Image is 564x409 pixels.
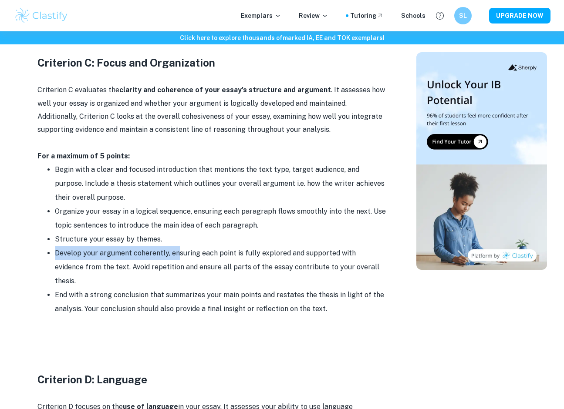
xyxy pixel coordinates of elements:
[37,372,386,387] h3: Criterion D: Language
[489,8,550,23] button: UPGRADE NOW
[14,7,69,24] img: Clastify logo
[401,11,426,20] a: Schools
[119,86,331,94] strong: clarity and coherence of your essay's structure and argument
[299,11,328,20] p: Review
[454,7,472,24] button: SL
[37,152,130,160] strong: For a maximum of 5 points:
[37,55,386,70] h3: Criterion C: Focus and Organization
[37,84,386,137] p: Criterion C evaluates the . It assesses how well your essay is organized and whether your argumen...
[55,288,386,316] li: End with a strong conclusion that summarizes your main points and restates the thesis in light of...
[2,33,562,43] h6: Click here to explore thousands of marked IA, EE and TOK exemplars !
[55,246,386,288] li: Develop your argument coherently, ensuring each point is fully explored and supported with eviden...
[350,11,384,20] a: Tutoring
[55,163,386,204] li: Begin with a clear and focused introduction that mentions the text type, target audience, and pur...
[432,8,447,23] button: Help and Feedback
[458,11,468,20] h6: SL
[55,204,386,232] li: Organize your essay in a logical sequence, ensuring each paragraph flows smoothly into the next. ...
[241,11,281,20] p: Exemplars
[55,232,386,246] li: Structure your essay by themes.
[416,52,547,270] img: Thumbnail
